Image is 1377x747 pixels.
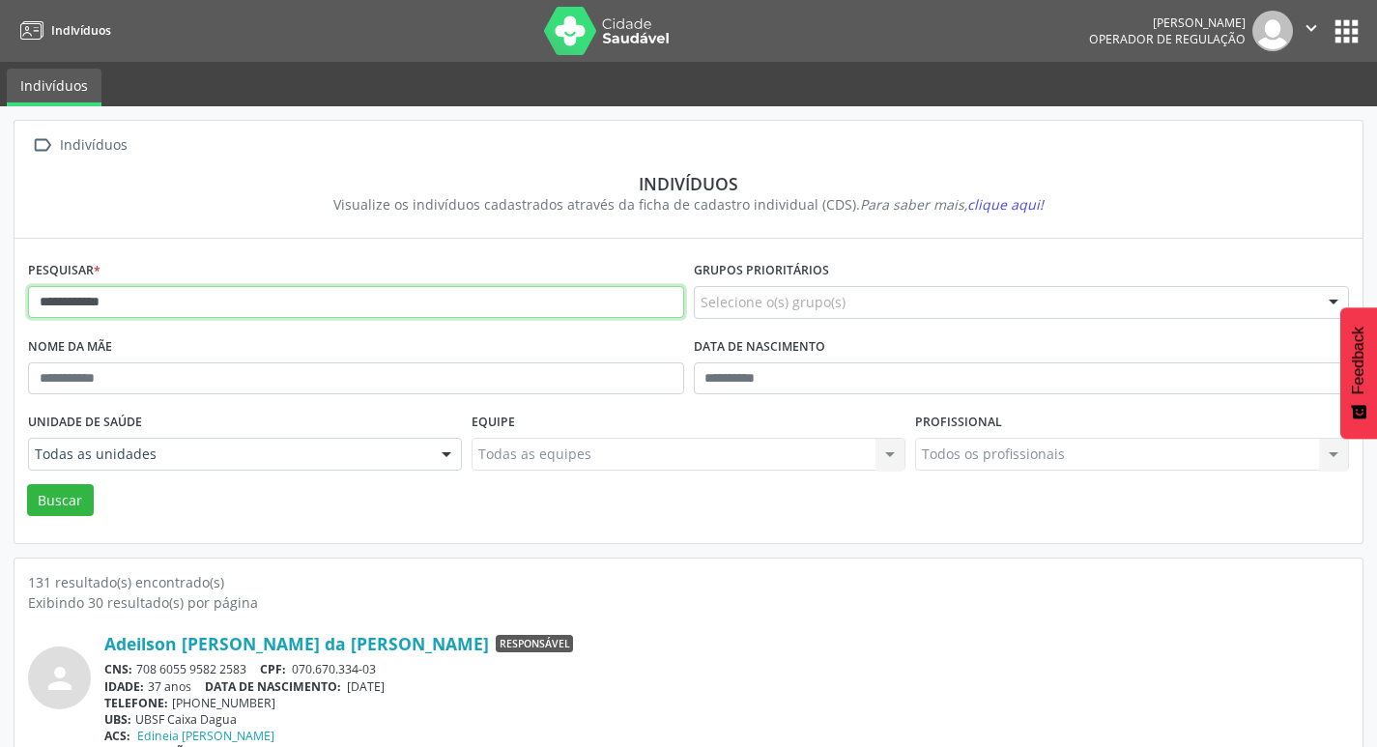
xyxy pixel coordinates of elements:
[56,131,130,159] div: Indivíduos
[104,695,168,711] span: TELEFONE:
[967,195,1044,214] span: clique aqui!
[104,711,131,728] span: UBS:
[1089,14,1246,31] div: [PERSON_NAME]
[1252,11,1293,51] img: img
[205,678,341,695] span: DATA DE NASCIMENTO:
[701,292,846,312] span: Selecione o(s) grupo(s)
[104,678,144,695] span: IDADE:
[292,661,376,677] span: 070.670.334-03
[28,131,130,159] a:  Indivíduos
[28,256,100,286] label: Pesquisar
[104,695,1349,711] div: [PHONE_NUMBER]
[1340,307,1377,439] button: Feedback - Mostrar pesquisa
[860,195,1044,214] i: Para saber mais,
[104,678,1349,695] div: 37 anos
[28,572,1349,592] div: 131 resultado(s) encontrado(s)
[104,661,132,677] span: CNS:
[43,661,77,696] i: person
[1301,17,1322,39] i: 
[51,22,111,39] span: Indivíduos
[27,484,94,517] button: Buscar
[28,408,142,438] label: Unidade de saúde
[694,256,829,286] label: Grupos prioritários
[496,635,573,652] span: Responsável
[28,592,1349,613] div: Exibindo 30 resultado(s) por página
[42,194,1335,215] div: Visualize os indivíduos cadastrados através da ficha de cadastro individual (CDS).
[14,14,111,46] a: Indivíduos
[694,332,825,362] label: Data de nascimento
[1293,11,1330,51] button: 
[1350,327,1367,394] span: Feedback
[42,173,1335,194] div: Indivíduos
[104,711,1349,728] div: UBSF Caixa Dagua
[104,661,1349,677] div: 708 6055 9582 2583
[104,728,130,744] span: ACS:
[915,408,1002,438] label: Profissional
[1330,14,1363,48] button: apps
[472,408,515,438] label: Equipe
[260,661,286,677] span: CPF:
[7,69,101,106] a: Indivíduos
[137,728,274,744] a: Edineia [PERSON_NAME]
[35,445,422,464] span: Todas as unidades
[28,131,56,159] i: 
[1089,31,1246,47] span: Operador de regulação
[347,678,385,695] span: [DATE]
[104,633,489,654] a: Adeilson [PERSON_NAME] da [PERSON_NAME]
[28,332,112,362] label: Nome da mãe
